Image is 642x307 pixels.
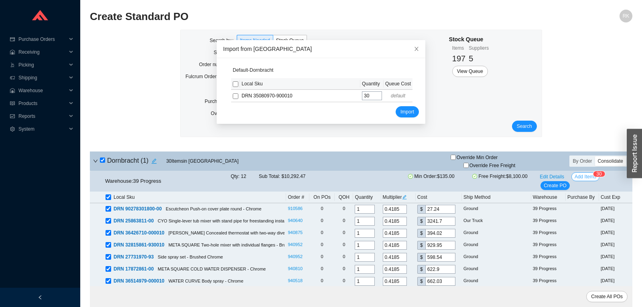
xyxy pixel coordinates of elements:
[281,174,305,179] span: $10,292.47
[148,156,160,167] button: edit
[570,156,595,166] div: By Order
[353,192,381,203] th: Quantity
[360,78,384,90] th: Quantity
[90,10,497,24] h2: Create Standard PO
[205,96,237,107] label: Purchase by
[571,172,599,181] button: Add Items
[240,38,270,43] span: Items Needed
[288,230,303,235] a: 940875
[309,215,335,227] td: 0
[531,203,566,215] td: 39 Progress
[288,218,303,223] a: 940640
[417,205,425,214] div: $
[506,174,527,179] span: $8,100.00
[540,173,564,181] span: Edit Details
[417,241,425,250] div: $
[158,267,266,271] span: META SQUARE COLD WATER DISPENSER - Chrome
[288,254,303,259] a: 940952
[288,206,303,211] a: 910586
[210,35,237,46] label: Search by
[417,253,425,262] div: $
[169,242,313,247] span: META SQUARE Two-hole mixer with individual flanges - Brushed Chrome
[114,266,154,272] span: DRN 17872861-00
[452,54,465,63] span: 197
[335,203,353,215] td: 0
[335,251,353,263] td: 0
[114,218,154,224] span: DRN 25863811-00
[309,227,335,239] td: 0
[199,59,237,70] label: Order numbers
[18,110,67,123] span: Reports
[384,78,412,90] th: Queue Cost
[599,251,632,263] td: [DATE]
[309,192,335,203] th: On POs
[591,293,623,301] span: Create All POs
[169,230,311,235] span: [PERSON_NAME] Concealed thermostat with two-way diverter - Chrome
[531,192,566,203] th: Warehouse
[599,239,632,251] td: [DATE]
[396,106,419,117] button: Import
[288,278,303,283] a: 940518
[10,37,15,42] span: credit-card
[211,108,237,119] label: Overrides
[114,206,162,212] span: DRN 90278301800-00
[18,46,67,59] span: Receiving
[457,155,498,160] span: Override Min Order
[214,47,237,58] label: Supplier:
[286,192,309,203] th: Order #
[10,127,15,131] span: setting
[593,171,605,177] sup: 30
[335,239,353,251] td: 0
[383,193,414,201] div: Multiplier
[599,203,632,215] td: [DATE]
[231,174,240,179] span: Qty:
[599,227,632,239] td: [DATE]
[158,218,358,223] span: CYO Single-lever tub mixer with stand pipe for freestanding installation with hand shower set - C...
[452,66,488,77] button: View Queue
[335,263,353,275] td: 0
[416,192,462,203] th: Cost
[10,114,15,119] span: fund
[469,54,473,63] span: 5
[288,242,303,247] a: 940952
[462,203,531,215] td: Ground
[18,59,67,71] span: Picking
[18,97,67,110] span: Products
[408,172,467,190] span: Min Order:
[276,38,304,43] span: Stock Queue
[114,278,165,284] span: DRN 36514979-000010
[400,108,414,116] span: Import
[158,254,223,259] span: Side spray set - Brushed Chrome
[536,172,567,181] button: Edit Details
[540,181,570,190] button: Create PO
[309,251,335,263] td: 0
[462,239,531,251] td: Ground
[599,263,632,275] td: [DATE]
[599,215,632,227] td: [DATE]
[462,192,531,203] th: Ship Method
[149,158,159,164] span: edit
[309,239,335,251] td: 0
[472,174,477,179] span: check-circle
[259,174,280,179] span: Sub Total:
[141,157,149,164] span: ( 1 )
[437,174,454,179] span: $135.00
[469,44,489,52] div: Suppliers
[575,173,596,181] span: Add Items
[391,93,405,99] i: default
[531,215,566,227] td: 39 Progress
[566,192,599,203] th: Purchase By
[414,46,419,52] span: close
[309,203,335,215] td: 0
[335,192,353,203] th: QOH
[402,195,407,200] span: edit
[114,230,165,236] span: DRN 36426710-000010
[38,295,43,300] span: left
[449,35,489,44] div: Stock Queue
[599,275,632,287] td: [DATE]
[599,192,632,203] th: Cust Exp
[457,67,483,75] span: View Queue
[512,121,537,132] button: Search
[408,40,425,58] button: Close
[114,242,165,248] span: DRN 32815861-930010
